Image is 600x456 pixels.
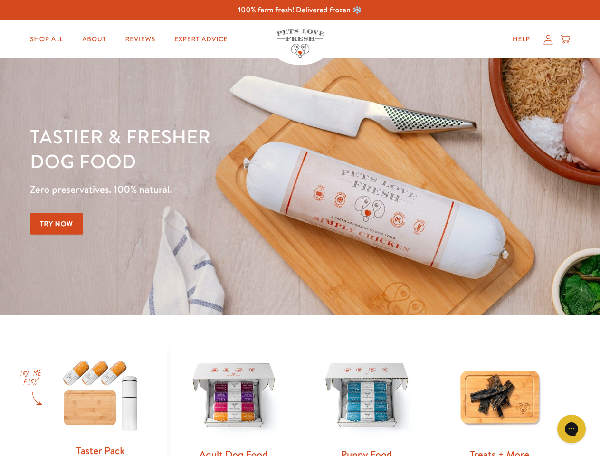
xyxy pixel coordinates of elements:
[552,411,590,446] iframe: Gorgias live chat messenger
[117,30,162,49] a: Reviews
[505,30,538,49] a: Help
[30,213,83,235] a: Try Now
[22,30,71,49] a: Shop All
[276,29,324,58] img: Pets Love Fresh
[30,124,390,173] h1: Tastier & fresher dog food
[30,181,390,198] p: Zero preservatives. 100% natural.
[75,30,114,49] a: About
[167,30,235,49] a: Expert Advice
